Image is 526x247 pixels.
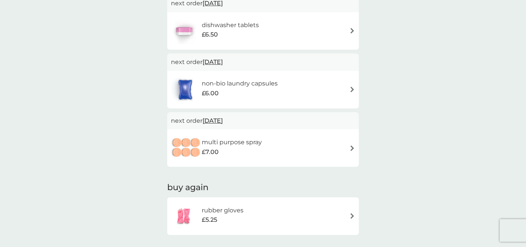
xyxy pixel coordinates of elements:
[202,137,262,147] h6: multi purpose spray
[171,203,197,229] img: rubber gloves
[202,206,243,215] h6: rubber gloves
[171,57,355,67] p: next order
[202,88,219,98] span: £6.00
[349,213,355,219] img: arrow right
[349,87,355,92] img: arrow right
[171,18,197,44] img: dishwasher tablets
[349,28,355,34] img: arrow right
[349,145,355,151] img: arrow right
[171,116,355,126] p: next order
[171,135,202,161] img: multi purpose spray
[202,79,278,88] h6: non-bio laundry capsules
[202,30,218,40] span: £6.50
[202,147,219,157] span: £7.00
[202,20,259,30] h6: dishwasher tablets
[167,182,359,194] h2: buy again
[203,55,223,69] span: [DATE]
[171,76,200,103] img: non-bio laundry capsules
[202,215,217,225] span: £5.25
[203,113,223,128] span: [DATE]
